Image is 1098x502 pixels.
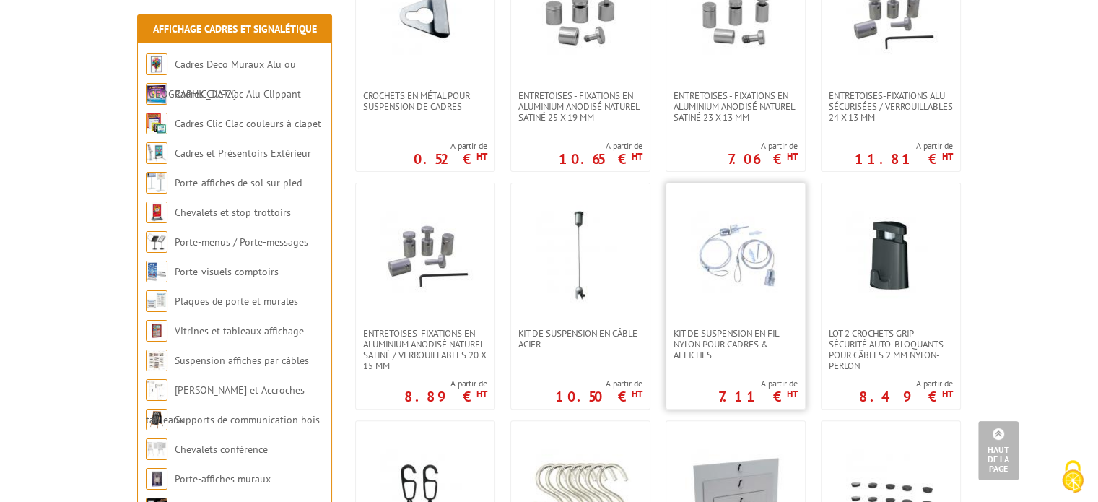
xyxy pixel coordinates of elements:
[363,90,487,112] span: Crochets en métal pour suspension de cadres
[414,140,487,152] span: A partir de
[674,90,798,123] span: Entretoises - fixations en aluminium anodisé naturel satiné 23 x 13 mm
[829,90,953,123] span: Entretoises-Fixations alu sécurisées / verrouillables 24 x 13 mm
[829,328,953,371] span: Lot 2 crochets Grip sécurité auto-bloquants pour câbles 2 mm nylon-perlon
[146,261,167,282] img: Porte-visuels comptoirs
[476,150,487,163] sup: HT
[153,22,317,35] a: Affichage Cadres et Signalétique
[363,328,487,371] span: Entretoises-Fixations en aluminium anodisé naturel satiné / verrouillables 20 x 15 mm
[175,265,279,278] a: Porte-visuels comptoirs
[146,142,167,164] img: Cadres et Présentoirs Extérieur
[555,378,642,389] span: A partir de
[978,421,1019,480] a: Haut de la page
[146,468,167,490] img: Porte-affiches muraux
[518,90,642,123] span: Entretoises - fixations en aluminium anodisé naturel satiné 25 x 19 mm
[859,378,953,389] span: A partir de
[146,290,167,312] img: Plaques de porte et murales
[175,87,301,100] a: Cadres Clic-Clac Alu Clippant
[175,354,309,367] a: Suspension affiches par câbles
[859,392,953,401] p: 8.49 €
[146,350,167,371] img: Suspension affiches par câbles
[146,58,296,100] a: Cadres Deco Muraux Alu ou [GEOGRAPHIC_DATA]
[146,231,167,253] img: Porte-menus / Porte-messages
[559,155,642,163] p: 10.65 €
[518,328,642,350] span: Kit de suspension en câble acier
[855,155,953,163] p: 11.81 €
[728,155,798,163] p: 7.06 €
[718,378,798,389] span: A partir de
[146,379,167,401] img: Cimaises et Accroches tableaux
[476,388,487,400] sup: HT
[559,140,642,152] span: A partir de
[146,438,167,460] img: Chevalets conférence
[375,205,476,306] img: Entretoises-Fixations en aluminium anodisé naturel satiné / verrouillables 20 x 15 mm
[175,324,304,337] a: Vitrines et tableaux affichage
[511,328,650,350] a: Kit de suspension en câble acier
[175,117,321,130] a: Cadres Clic-Clac couleurs à clapet
[175,472,271,485] a: Porte-affiches muraux
[942,150,953,163] sup: HT
[175,413,320,426] a: Supports de communication bois
[822,328,960,371] a: Lot 2 crochets Grip sécurité auto-bloquants pour câbles 2 mm nylon-perlon
[840,205,941,306] img: Lot 2 crochets Grip sécurité auto-bloquants pour câbles 2 mm nylon-perlon
[685,205,786,306] img: Kit de suspension en fil nylon pour cadres & affiches
[146,202,167,223] img: Chevalets et stop trottoirs
[175,295,298,308] a: Plaques de porte et murales
[404,392,487,401] p: 8.89 €
[632,150,642,163] sup: HT
[1047,453,1098,502] button: Cookies (fenêtre modale)
[855,140,953,152] span: A partir de
[146,384,305,426] a: [PERSON_NAME] et Accroches tableaux
[146,53,167,75] img: Cadres Deco Muraux Alu ou Bois
[356,90,494,112] a: Crochets en métal pour suspension de cadres
[674,328,798,360] span: Kit de suspension en fil nylon pour cadres & affiches
[718,392,798,401] p: 7.11 €
[632,388,642,400] sup: HT
[146,113,167,134] img: Cadres Clic-Clac couleurs à clapet
[146,320,167,342] img: Vitrines et tableaux affichage
[728,140,798,152] span: A partir de
[414,155,487,163] p: 0.52 €
[666,328,805,360] a: Kit de suspension en fil nylon pour cadres & affiches
[666,90,805,123] a: Entretoises - fixations en aluminium anodisé naturel satiné 23 x 13 mm
[175,235,308,248] a: Porte-menus / Porte-messages
[175,443,268,456] a: Chevalets conférence
[146,172,167,194] img: Porte-affiches de sol sur pied
[511,90,650,123] a: Entretoises - fixations en aluminium anodisé naturel satiné 25 x 19 mm
[175,147,311,160] a: Cadres et Présentoirs Extérieur
[787,150,798,163] sup: HT
[942,388,953,400] sup: HT
[356,328,494,371] a: Entretoises-Fixations en aluminium anodisé naturel satiné / verrouillables 20 x 15 mm
[787,388,798,400] sup: HT
[1055,459,1091,495] img: Cookies (fenêtre modale)
[530,205,631,306] img: Kit de suspension en câble acier
[175,206,291,219] a: Chevalets et stop trottoirs
[555,392,642,401] p: 10.50 €
[822,90,960,123] a: Entretoises-Fixations alu sécurisées / verrouillables 24 x 13 mm
[404,378,487,389] span: A partir de
[175,176,302,189] a: Porte-affiches de sol sur pied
